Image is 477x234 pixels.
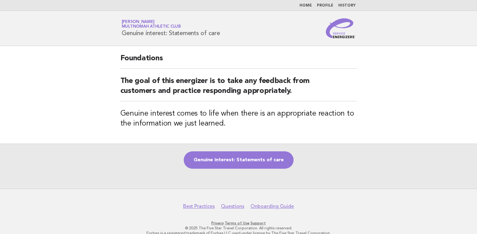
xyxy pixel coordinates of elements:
[299,4,312,7] a: Home
[338,4,356,7] a: History
[120,53,357,69] h2: Foundations
[49,221,429,226] p: · ·
[120,109,357,129] h3: Genuine interest comes to life when there is an appropriate reaction to the information we just l...
[225,221,250,225] a: Terms of Use
[49,226,429,231] p: © 2025 The Five Star Travel Corporation. All rights reserved.
[326,18,356,38] img: Service Energizers
[122,20,181,29] a: [PERSON_NAME]Multnomah Athletic Club
[250,203,294,209] a: Onboarding Guide
[211,221,224,225] a: Privacy
[184,151,294,169] a: Genuine interest: Statements of care
[122,20,220,36] h1: Genuine interest: Statements of care
[183,203,215,209] a: Best Practices
[122,25,181,29] span: Multnomah Athletic Club
[120,76,357,101] h2: The goal of this energizer is to take any feedback from customers and practice responding appropr...
[317,4,333,7] a: Profile
[250,221,266,225] a: Support
[221,203,244,209] a: Questions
